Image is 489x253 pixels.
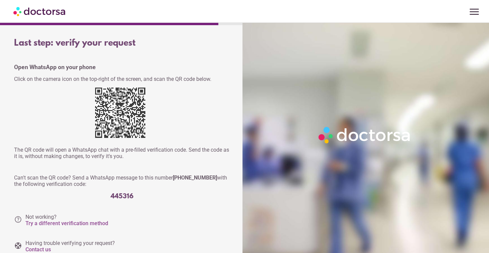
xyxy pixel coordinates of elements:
[173,174,217,181] strong: [PHONE_NUMBER]
[316,124,414,146] img: Logo-Doctorsa-trans-White-partial-flat.png
[13,4,66,19] img: Doctorsa.com
[14,64,96,70] strong: Open WhatsApp on your phone
[25,214,108,226] span: Not working?
[14,76,230,82] p: Click on the camera icon on the top-right of the screen, and scan the QR code below.
[14,147,230,159] p: The QR code will open a WhatsApp chat with a pre-filled verification code. Send the code as it is...
[14,215,22,223] i: help
[25,246,51,253] a: Contact us
[25,220,108,226] a: Try a different verification method
[25,240,115,253] span: Having trouble verifying your request?
[14,38,230,48] div: Last step: verify your request
[14,242,22,250] i: support
[95,88,145,138] img: V+uLRAAAAAZJREFUAwAhB1g5hsTq5AAAAABJRU5ErkJggg==
[14,193,230,200] div: 445316
[14,174,230,187] p: Can't scan the QR code? Send a WhatsApp message to this number with the following verification code:
[95,88,149,141] div: https://wa.me/+12673231263?text=My+request+verification+code+is+445316
[468,5,481,18] span: menu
